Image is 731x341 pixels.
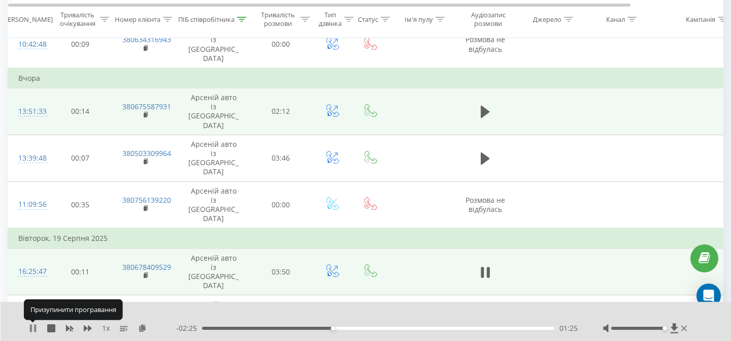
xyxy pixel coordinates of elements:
div: Ім'я пулу [405,15,433,23]
div: Канал [606,15,625,23]
span: 1 x [102,323,110,333]
td: Арсеній авто із [GEOGRAPHIC_DATA] [178,181,249,228]
td: 00:11 [49,249,112,295]
div: Тривалість розмови [258,11,298,28]
td: 00:00 [249,181,313,228]
a: 380675587931 [122,102,171,111]
a: 380503309964 [122,148,171,158]
div: 11:09:56 [18,195,39,214]
td: 00:00 [249,21,313,68]
td: 00:14 [49,88,112,135]
div: ПІБ співробітника [178,15,235,23]
div: 10:42:48 [18,35,39,54]
div: 13:51:33 [18,102,39,121]
a: 380678409529 [122,262,171,272]
td: 02:12 [249,88,313,135]
td: 03:50 [249,249,313,295]
a: 380756139220 [122,195,171,205]
div: Аудіозапис розмови [463,11,513,28]
div: Open Intercom Messenger [696,284,721,308]
div: 13:39:48 [18,148,39,168]
div: Accessibility label [331,326,335,330]
div: Кампанія [686,15,715,23]
td: 00:07 [49,135,112,181]
div: [PERSON_NAME] [2,15,53,23]
div: Accessibility label [663,326,667,330]
td: 03:46 [249,135,313,181]
td: 00:09 [49,21,112,68]
div: Статус [358,15,378,23]
td: Арсеній авто із [GEOGRAPHIC_DATA] [178,88,249,135]
span: Розмова не відбулась [466,195,505,214]
span: 01:25 [559,323,578,333]
div: Тривалість очікування [57,11,97,28]
div: 16:25:47 [18,262,39,282]
a: 380634316943 [122,35,171,44]
div: Тип дзвінка [319,11,342,28]
td: Арсеній авто із [GEOGRAPHIC_DATA] [178,249,249,295]
div: Джерело [533,15,561,23]
span: - 02:25 [176,323,202,333]
td: Арсеній авто із [GEOGRAPHIC_DATA] [178,21,249,68]
span: Розмова не відбулась [466,35,505,53]
td: Арсеній авто із [GEOGRAPHIC_DATA] [178,135,249,181]
td: 00:35 [49,181,112,228]
div: Призупинити програвання [24,299,123,320]
div: Номер клієнта [115,15,160,23]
